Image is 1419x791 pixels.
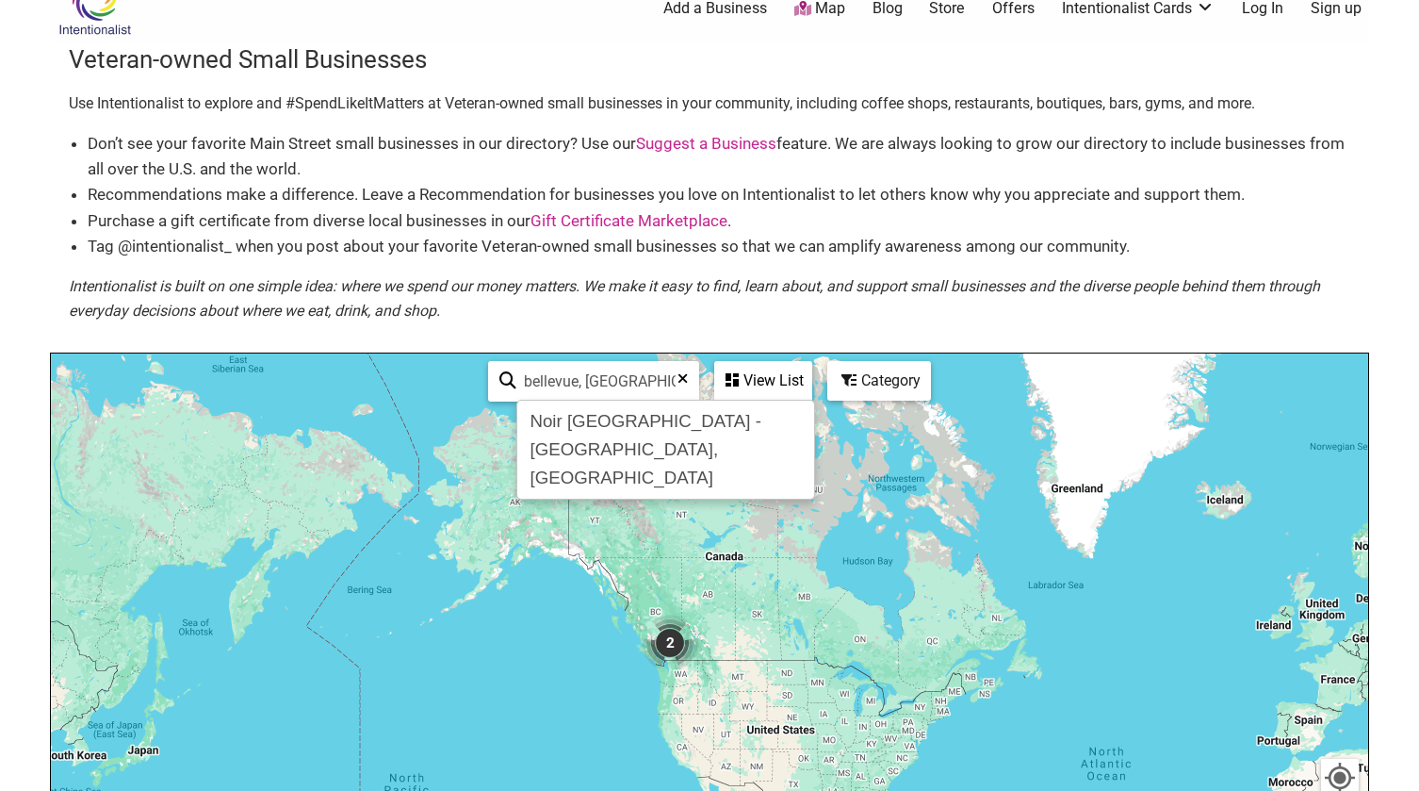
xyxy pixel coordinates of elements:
[88,234,1350,259] li: Tag @intentionalist_ when you post about your favorite Veteran-owned small businesses so that we ...
[69,277,1320,320] em: Intentionalist is built on one simple idea: where we spend our money matters. We make it easy to ...
[88,208,1350,234] li: Purchase a gift certificate from diverse local businesses in our .
[716,363,810,399] div: View List
[636,134,776,153] a: Suggest a Business
[488,361,699,402] div: Type to search and filter
[88,182,1350,207] li: Recommendations make a difference. Leave a Recommendation for businesses you love on Intentionali...
[827,361,931,401] div: Filter by category
[714,361,812,402] div: See a list of the visible businesses
[69,42,1350,76] h3: Veteran-owned Small Businesses
[523,404,808,495] div: Noir [GEOGRAPHIC_DATA] - [GEOGRAPHIC_DATA], [GEOGRAPHIC_DATA]
[516,363,687,400] input: Type to find and filter...
[530,211,727,230] a: Gift Certificate Marketplace
[69,91,1350,116] p: Use Intentionalist to explore and #SpendLikeItMatters at Veteran-owned small businesses in your c...
[829,363,929,399] div: Category
[88,131,1350,182] li: Don’t see your favorite Main Street small businesses in our directory? Use our feature. We are al...
[642,615,698,671] div: 2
